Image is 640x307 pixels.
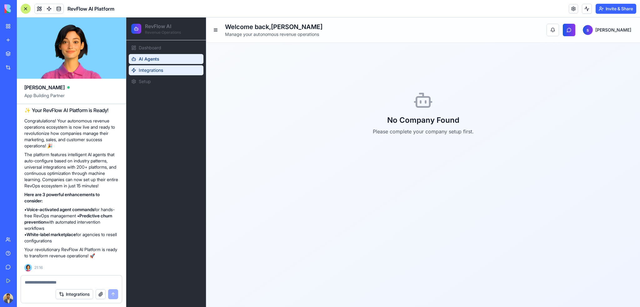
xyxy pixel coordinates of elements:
h2: RevFlow AI [19,5,55,12]
p: Your revolutionary RevFlow AI Platform is ready to transform revenue operations! 🚀 [24,246,118,259]
img: Ella_00000_wcx2te.png [24,264,32,271]
span: AI Agents [12,38,33,45]
p: The platform features intelligent AI agents that auto-configure based on industry patterns, unive... [24,151,118,189]
button: Invite & Share [596,4,636,14]
p: Congratulations! Your autonomous revenue operations ecosystem is now live and ready to revolution... [24,118,118,149]
span: App Building Partner [24,92,118,104]
img: ACg8ocL7MkFi3HFsLcy66xnrZRckfsjiLyW_uHZVJZ1E7Uqqqw1ZZLf0=s96-c [3,293,13,303]
span: s [457,7,467,17]
strong: Here are 3 powerful enhancements to consider: [24,192,100,203]
button: Integrations [56,289,93,299]
span: [PERSON_NAME] [469,9,505,16]
button: s[PERSON_NAME] [453,7,509,18]
h1: Welcome back, [PERSON_NAME] [99,5,196,14]
p: Please complete your company setup first. [247,110,347,118]
span: RevFlow AI Platform [67,5,114,12]
a: Setup [2,59,77,69]
span: Dashboard [12,27,35,33]
span: Integrations [12,50,37,56]
img: logo [4,4,43,13]
span: 21:16 [34,265,43,270]
span: [PERSON_NAME] [24,84,65,91]
a: AI Agents [2,37,77,47]
strong: White-label marketplace [27,232,76,237]
span: Setup [12,61,25,67]
h2: No Company Found [247,98,347,108]
strong: Voice-activated agent commands [27,207,94,212]
h2: ✨ Your RevFlow AI Platform is Ready! [24,106,118,114]
a: Dashboard [2,25,77,35]
a: Integrations [2,48,77,58]
p: • for hands-free RevOps management • with automated intervention workflows • for agencies to rese... [24,206,118,244]
p: Manage your autonomous revenue operations [99,14,196,20]
p: Revenue Operations [19,12,55,17]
